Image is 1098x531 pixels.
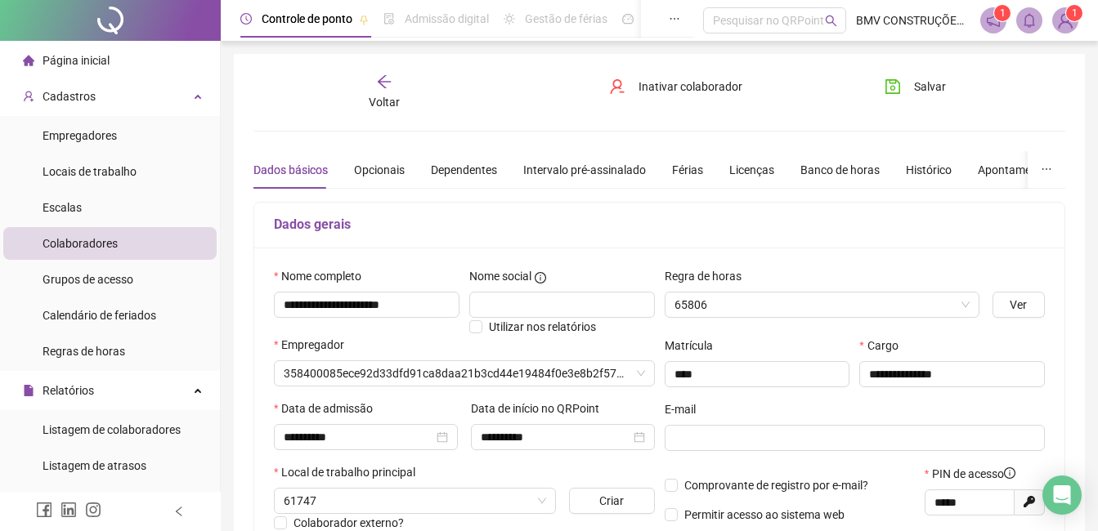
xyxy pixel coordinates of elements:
[284,361,645,386] span: 358400085ece92d33dfd91ca8daa21b3cd44e19484f0e3e8b2f57b6bc4442f59
[43,345,125,358] span: Regras de horas
[872,74,958,100] button: Salvar
[859,337,908,355] label: Cargo
[1041,163,1052,175] span: ellipsis
[684,479,868,492] span: Comprovante de registro por e-mail?
[43,54,110,67] span: Página inicial
[43,129,117,142] span: Empregadores
[284,489,546,513] span: 61747
[665,400,706,418] label: E-mail
[1004,467,1015,479] span: info-circle
[674,292,970,317] span: 65806
[43,165,137,178] span: Locais de trabalho
[43,423,181,436] span: Listagem de colaboradores
[800,161,880,179] div: Banco de horas
[523,161,646,179] div: Intervalo pré-assinalado
[359,15,369,25] span: pushpin
[1066,5,1082,21] sup: Atualize o seu contato no menu Meus Dados
[535,272,546,283] span: info-circle
[665,337,724,355] label: Matrícula
[1053,8,1078,33] img: 66634
[1028,151,1065,189] button: ellipsis
[43,459,146,472] span: Listagem de atrasos
[906,161,952,179] div: Histórico
[825,15,837,27] span: search
[274,399,383,417] label: Data de admissão
[23,385,34,396] span: file
[986,13,1001,28] span: notification
[43,201,82,214] span: Escalas
[469,267,531,285] span: Nome social
[597,74,755,100] button: Inativar colaborador
[43,309,156,322] span: Calendário de feriados
[36,502,52,518] span: facebook
[431,161,497,179] div: Dependentes
[274,463,426,481] label: Local de trabalho principal
[383,13,395,25] span: file-done
[599,492,624,510] span: Criar
[665,267,752,285] label: Regra de horas
[354,161,405,179] div: Opcionais
[43,90,96,103] span: Cadastros
[978,161,1054,179] div: Apontamentos
[525,12,607,25] span: Gestão de férias
[262,12,352,25] span: Controle de ponto
[609,78,625,95] span: user-delete
[569,488,654,514] button: Criar
[993,292,1045,318] button: Ver
[684,508,845,521] span: Permitir acesso ao sistema web
[173,506,185,517] span: left
[729,161,774,179] div: Licenças
[274,215,1045,234] h5: Dados gerais
[1010,296,1027,314] span: Ver
[274,336,355,354] label: Empregador
[240,13,252,25] span: clock-circle
[914,78,946,96] span: Salvar
[43,237,118,250] span: Colaboradores
[669,13,680,25] span: ellipsis
[885,78,901,95] span: save
[856,11,970,29] span: BMV CONSTRUÇÕES E INCORPORAÇÕES
[274,267,372,285] label: Nome completo
[639,78,742,96] span: Inativar colaborador
[471,399,610,417] label: Data de início no QRPoint
[994,5,1011,21] sup: 1
[85,502,101,518] span: instagram
[932,465,1015,483] span: PIN de acesso
[1022,13,1037,28] span: bell
[622,13,634,25] span: dashboard
[1000,7,1006,19] span: 1
[376,74,392,90] span: arrow-left
[369,96,400,109] span: Voltar
[253,161,328,179] div: Dados básicos
[405,12,489,25] span: Admissão digital
[1042,475,1082,515] div: Open Intercom Messenger
[43,384,94,397] span: Relatórios
[23,91,34,102] span: user-add
[489,320,596,333] span: Utilizar nos relatórios
[1072,7,1078,19] span: 1
[504,13,515,25] span: sun
[672,161,703,179] div: Férias
[23,55,34,66] span: home
[43,273,133,286] span: Grupos de acesso
[61,502,77,518] span: linkedin
[294,516,404,529] span: Colaborador externo?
